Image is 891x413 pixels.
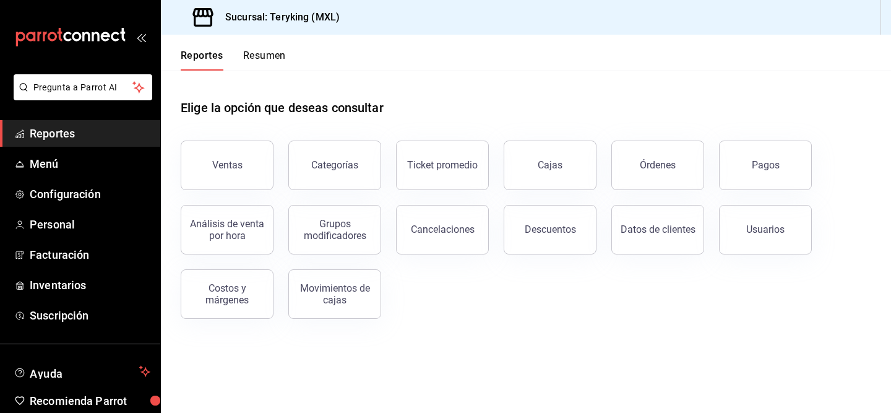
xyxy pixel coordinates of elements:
[30,246,150,263] span: Facturación
[719,205,812,254] button: Usuarios
[719,141,812,190] button: Pagos
[504,141,596,190] button: Cajas
[621,224,695,235] div: Datos de clientes
[215,10,340,25] h3: Sucursal: Teryking (MXL)
[30,155,150,172] span: Menú
[9,90,152,103] a: Pregunta a Parrot AI
[181,141,273,190] button: Ventas
[296,282,373,306] div: Movimientos de cajas
[288,269,381,319] button: Movimientos de cajas
[611,141,704,190] button: Órdenes
[181,50,286,71] div: navigation tabs
[181,50,223,71] button: Reportes
[181,98,384,117] h1: Elige la opción que deseas consultar
[752,159,780,171] div: Pagos
[136,32,146,42] button: open_drawer_menu
[14,74,152,100] button: Pregunta a Parrot AI
[525,224,576,235] div: Descuentos
[296,218,373,241] div: Grupos modificadores
[33,81,133,94] span: Pregunta a Parrot AI
[538,159,562,171] div: Cajas
[396,205,489,254] button: Cancelaciones
[30,393,150,409] span: Recomienda Parrot
[504,205,596,254] button: Descuentos
[189,218,265,241] div: Análisis de venta por hora
[407,159,478,171] div: Ticket promedio
[30,307,150,324] span: Suscripción
[311,159,358,171] div: Categorías
[243,50,286,71] button: Resumen
[30,277,150,293] span: Inventarios
[396,141,489,190] button: Ticket promedio
[181,205,273,254] button: Análisis de venta por hora
[212,159,243,171] div: Ventas
[30,186,150,202] span: Configuración
[746,224,785,235] div: Usuarios
[640,159,676,171] div: Órdenes
[411,224,475,235] div: Cancelaciones
[30,216,150,233] span: Personal
[30,125,150,142] span: Reportes
[181,269,273,319] button: Costos y márgenes
[611,205,704,254] button: Datos de clientes
[189,282,265,306] div: Costos y márgenes
[30,364,134,379] span: Ayuda
[288,205,381,254] button: Grupos modificadores
[288,141,381,190] button: Categorías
